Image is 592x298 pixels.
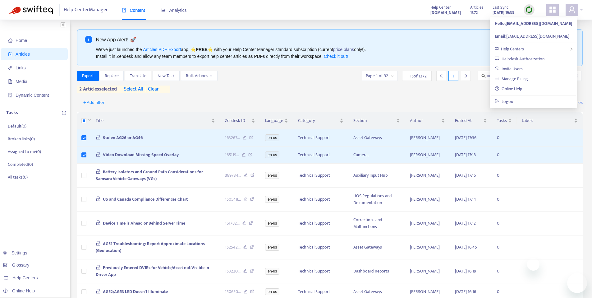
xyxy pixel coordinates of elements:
span: en-us [265,244,279,251]
b: FREE [196,47,207,52]
span: en-us [265,151,279,158]
td: [PERSON_NAME] [405,164,450,188]
span: en-us [265,196,279,203]
td: Asset Gateways [348,129,405,147]
span: lock [96,169,101,174]
span: 163267 ... [225,134,240,141]
span: en-us [265,288,279,295]
span: Help Centers [12,275,38,280]
span: Bulk Actions [186,72,213,79]
span: en-us [265,134,279,141]
td: [PERSON_NAME] [405,235,450,259]
span: Category [298,117,338,124]
a: Check it out! [324,54,348,59]
span: lock [96,220,101,225]
strong: 1372 [470,9,478,16]
td: Technical Support [293,235,348,259]
span: AG52/AG53 LED Doesn't Illuminate [103,288,168,295]
span: down [209,74,213,77]
span: account-book [8,52,12,56]
img: Swifteq [9,6,53,14]
td: [PERSON_NAME] [405,188,450,212]
td: Technical Support [293,212,348,235]
span: 161782 ... [225,220,240,227]
th: Language [260,112,293,129]
span: lock [96,152,101,157]
span: Content [122,8,145,13]
span: user [568,6,576,13]
span: link [8,66,12,70]
span: 152542 ... [225,244,241,251]
span: Replace [105,72,119,79]
div: 1 [448,71,458,81]
th: Edited At [450,112,492,129]
td: [PERSON_NAME] [405,129,450,147]
div: We've just launched the app, ⭐ ⭐️ with your Help Center Manager standard subscription (current on... [96,46,569,60]
span: Previously Entered DVIRs for Vehicle/Asset not Visible in Driver App [96,264,209,278]
td: Corrections and Malfunctions [348,212,405,235]
a: Online Help [3,288,35,293]
span: Title [96,117,210,124]
span: US and Canada Compliance Differences Chart [103,196,188,203]
td: 0 [492,235,517,259]
td: Technical Support [293,259,348,283]
strong: Email: [495,33,506,40]
span: Zendesk ID [225,117,250,124]
td: Technical Support [293,164,348,188]
span: Section [353,117,395,124]
span: Analytics [161,8,187,13]
td: Auxiliary Input Hub [348,164,405,188]
span: + Add filter [83,99,105,106]
a: Glossary [3,263,29,268]
span: Help Center [430,4,451,11]
span: area-chart [161,8,166,12]
button: Replace [100,71,124,81]
td: [PERSON_NAME] [405,147,450,164]
span: Help Centers [501,45,524,53]
p: Assigned to me ( 0 ) [8,148,41,155]
span: Labels [522,117,573,124]
span: [DATE] 17:36 [455,134,476,141]
span: search [481,74,486,78]
th: Category [293,112,348,129]
td: Technical Support [293,147,348,164]
span: Last Sync [493,4,508,11]
span: appstore [549,6,556,13]
span: plus-circle [62,111,66,115]
span: [DATE] 16:16 [455,288,476,295]
span: 150650 ... [225,288,241,295]
strong: [DATE] 19:33 [493,9,514,16]
th: Title [91,112,220,129]
td: Technical Support [293,188,348,212]
span: book [122,8,126,12]
a: [DOMAIN_NAME] [430,9,461,16]
span: Video Download Missing Speed Overlay [103,151,179,158]
span: lock [96,289,101,294]
a: Articles PDF Export [143,47,181,52]
button: Export [77,71,99,81]
div: New App Alert! 🚀 [96,36,569,44]
th: Zendesk ID [220,112,260,129]
span: Author [410,117,440,124]
span: right [464,74,468,78]
span: Export [82,72,94,79]
span: 165119 ... [225,151,239,158]
span: Help Center Manager [64,4,108,16]
td: 0 [492,188,517,212]
td: [PERSON_NAME] [405,212,450,235]
button: Translate [125,71,151,81]
a: Online Help [495,85,522,92]
p: Tasks [6,109,18,117]
span: 153220 ... [225,268,241,275]
span: container [8,93,12,97]
strong: Hello, [EMAIL_ADDRESS][DOMAIN_NAME] [495,20,572,27]
span: Edited At [455,117,482,124]
span: Translate [130,72,146,79]
td: Technical Support [293,129,348,147]
span: 150548 ... [225,196,241,203]
span: Device Time is Ahead or Behind Server Time [103,220,185,227]
td: Cameras [348,147,405,164]
span: lock [96,135,101,140]
a: Invite Users [495,65,523,72]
